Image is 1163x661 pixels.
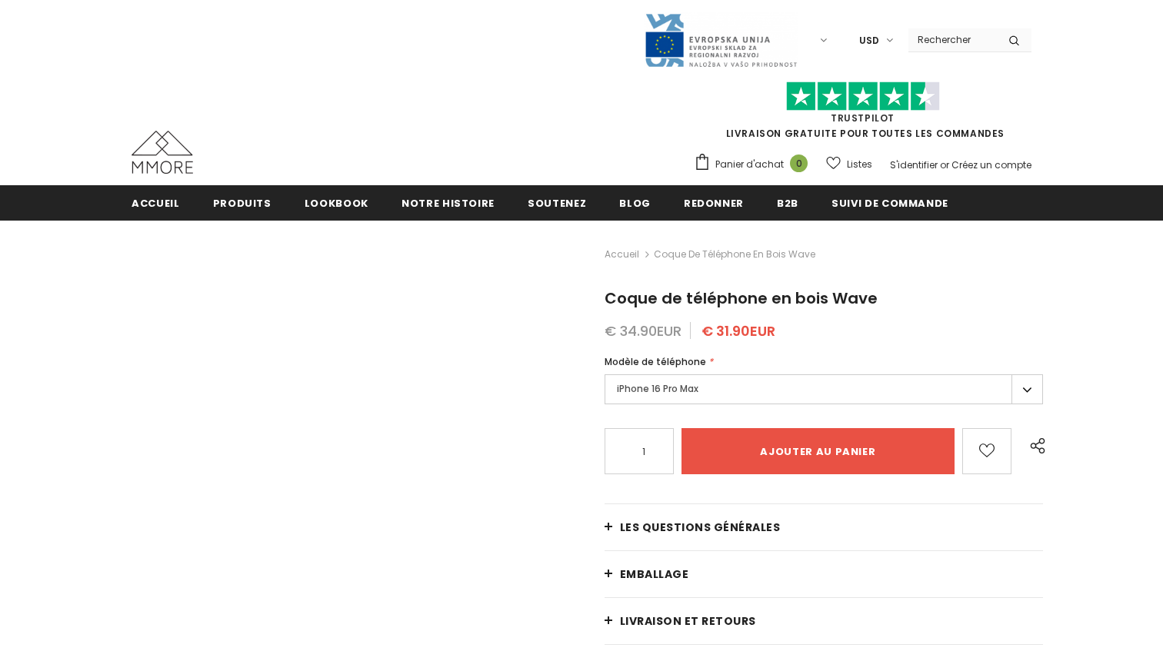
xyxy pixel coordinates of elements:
[605,287,878,309] span: Coque de téléphone en bois Wave
[859,33,879,48] span: USD
[701,321,775,340] span: € 31.90EUR
[831,111,895,125] a: TrustPilot
[213,185,272,220] a: Produits
[528,196,586,211] span: soutenez
[620,613,756,629] span: Livraison et retours
[654,245,815,264] span: Coque de téléphone en bois Wave
[831,196,948,211] span: Suivi de commande
[644,33,798,46] a: Javni Razpis
[605,321,681,340] span: € 34.90EUR
[402,185,495,220] a: Notre histoire
[619,185,651,220] a: Blog
[777,196,798,211] span: B2B
[684,196,744,211] span: Redonner
[847,157,872,172] span: Listes
[132,131,193,174] img: Cas MMORE
[908,28,997,51] input: Search Site
[786,81,940,111] img: Faites confiance aux étoiles pilotes
[605,355,706,368] span: Modèle de téléphone
[684,185,744,220] a: Redonner
[831,185,948,220] a: Suivi de commande
[619,196,651,211] span: Blog
[694,153,815,176] a: Panier d'achat 0
[890,158,938,171] a: S'identifier
[644,12,798,68] img: Javni Razpis
[213,196,272,211] span: Produits
[715,157,784,172] span: Panier d'achat
[940,158,949,171] span: or
[777,185,798,220] a: B2B
[528,185,586,220] a: soutenez
[132,185,180,220] a: Accueil
[132,196,180,211] span: Accueil
[620,520,781,535] span: Les questions générales
[402,196,495,211] span: Notre histoire
[694,88,1031,140] span: LIVRAISON GRATUITE POUR TOUTES LES COMMANDES
[951,158,1031,171] a: Créez un compte
[605,598,1043,644] a: Livraison et retours
[605,245,639,264] a: Accueil
[826,151,872,178] a: Listes
[605,374,1043,404] label: iPhone 16 Pro Max
[305,185,368,220] a: Lookbook
[605,504,1043,550] a: Les questions générales
[305,196,368,211] span: Lookbook
[790,154,808,172] span: 0
[605,551,1043,597] a: EMBALLAGE
[620,566,689,582] span: EMBALLAGE
[681,428,955,474] input: Ajouter au panier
